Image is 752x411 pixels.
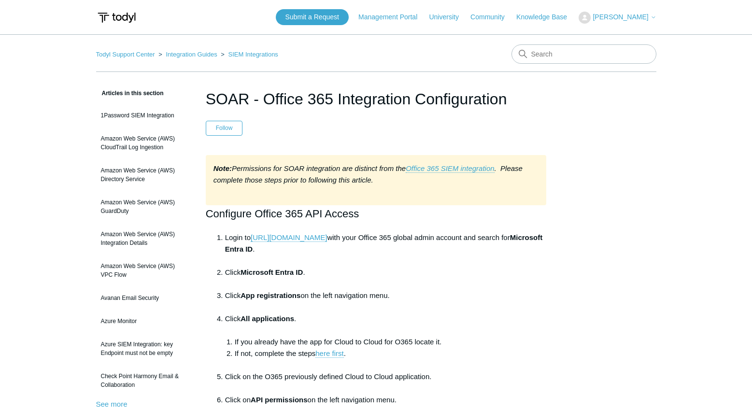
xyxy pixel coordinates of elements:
[241,314,294,323] strong: All applications
[225,290,547,313] li: Click on the left navigation menu.
[358,12,427,22] a: Management Portal
[96,90,164,97] span: Articles in this section
[206,205,547,222] h2: Configure Office 365 API Access
[251,396,308,404] strong: API permissions
[315,349,343,358] a: here first
[406,164,494,173] a: Office 365 SIEM integration
[225,371,547,394] li: Click on the O365 previously defined Cloud to Cloud application.
[276,9,349,25] a: Submit a Request
[235,348,547,371] li: If not, complete the steps .
[225,232,547,267] li: Login to with your Office 365 global admin account and search for .
[96,312,191,330] a: Azure Monitor
[213,164,523,184] em: Permissions for SOAR integration are distinct from the . Please complete those steps prior to fol...
[225,233,543,253] strong: Microsoft Entra ID
[516,12,577,22] a: Knowledge Base
[96,9,137,27] img: Todyl Support Center Help Center home page
[235,336,547,348] li: If you already have the app for Cloud to Cloud for O365 locate it.
[206,87,547,111] h1: SOAR - Office 365 Integration Configuration
[241,291,300,299] strong: App registrations
[213,164,232,172] strong: Note:
[225,267,547,290] li: Click .
[579,12,656,24] button: [PERSON_NAME]
[429,12,468,22] a: University
[156,51,219,58] li: Integration Guides
[219,51,278,58] li: SIEM Integrations
[228,51,278,58] a: SIEM Integrations
[96,289,191,307] a: Avanan Email Security
[251,233,327,242] a: [URL][DOMAIN_NAME]
[206,121,243,135] button: Follow Article
[96,225,191,252] a: Amazon Web Service (AWS) Integration Details
[96,129,191,156] a: Amazon Web Service (AWS) CloudTrail Log Ingestion
[241,268,303,276] strong: Microsoft Entra ID
[96,161,191,188] a: Amazon Web Service (AWS) Directory Service
[96,367,191,394] a: Check Point Harmony Email & Collaboration
[96,193,191,220] a: Amazon Web Service (AWS) GuardDuty
[593,13,648,21] span: [PERSON_NAME]
[511,44,656,64] input: Search
[96,400,128,408] a: See more
[96,335,191,362] a: Azure SIEM Integration: key Endpoint must not be empty
[225,313,547,371] li: Click .
[166,51,217,58] a: Integration Guides
[96,106,191,125] a: 1Password SIEM Integration
[96,257,191,284] a: Amazon Web Service (AWS) VPC Flow
[470,12,514,22] a: Community
[96,51,157,58] li: Todyl Support Center
[96,51,155,58] a: Todyl Support Center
